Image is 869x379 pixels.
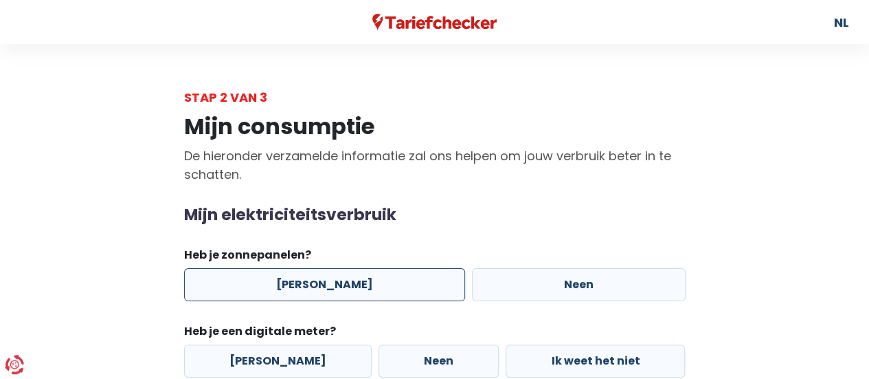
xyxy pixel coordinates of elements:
[184,147,686,184] p: De hieronder verzamelde informatie zal ons helpen om jouw verbruik beter in te schatten.
[184,88,686,107] div: Stap 2 van 3
[184,268,465,301] label: [PERSON_NAME]
[184,345,372,378] label: [PERSON_NAME]
[184,323,686,345] legend: Heb je een digitale meter?
[184,247,686,268] legend: Heb je zonnepanelen?
[372,14,497,31] img: Tariefchecker logo
[184,206,686,225] h2: Mijn elektriciteitsverbruik
[472,268,686,301] label: Neen
[379,345,499,378] label: Neen
[506,345,685,378] label: Ik weet het niet
[184,113,686,140] h1: Mijn consumptie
